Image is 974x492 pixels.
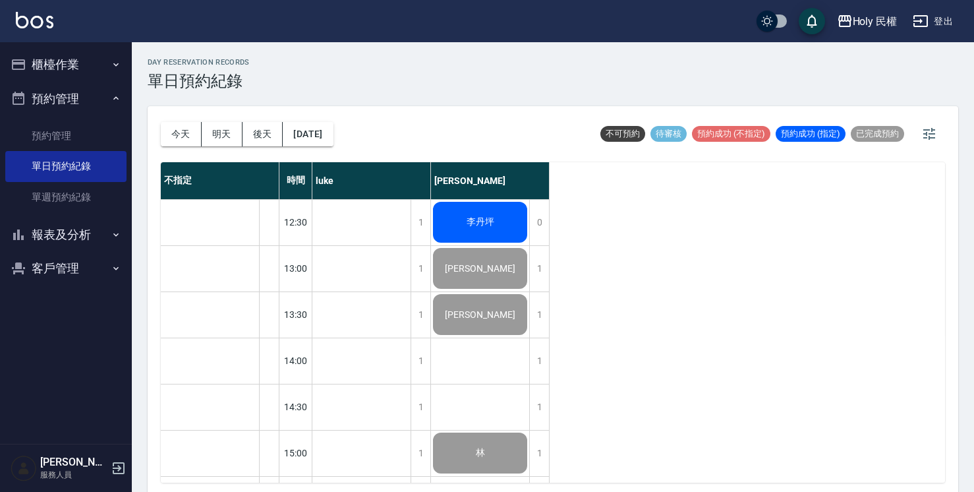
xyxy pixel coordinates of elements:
div: 15:00 [279,430,312,476]
button: 櫃檯作業 [5,47,127,82]
div: 1 [529,246,549,292]
div: 1 [529,292,549,338]
div: 1 [529,338,549,384]
div: 1 [411,384,430,430]
h3: 單日預約紀錄 [148,72,250,90]
a: 單週預約紀錄 [5,182,127,212]
div: 時間 [279,162,312,199]
button: [DATE] [283,122,333,146]
span: 待審核 [650,128,687,140]
div: 1 [411,292,430,338]
div: 0 [529,200,549,245]
button: 今天 [161,122,202,146]
div: 不指定 [161,162,279,199]
img: Person [11,455,37,481]
div: 1 [411,338,430,384]
button: Holy 民權 [832,8,903,35]
span: 已完成預約 [851,128,904,140]
button: 後天 [243,122,283,146]
span: 預約成功 (不指定) [692,128,770,140]
button: 登出 [907,9,958,34]
span: [PERSON_NAME] [442,309,518,320]
div: 1 [529,384,549,430]
span: 林 [473,447,488,459]
div: 1 [411,200,430,245]
span: [PERSON_NAME] [442,263,518,274]
div: luke [312,162,431,199]
span: 預約成功 (指定) [776,128,845,140]
div: [PERSON_NAME] [431,162,550,199]
div: 12:30 [279,199,312,245]
button: 預約管理 [5,82,127,116]
div: Holy 民權 [853,13,898,30]
a: 單日預約紀錄 [5,151,127,181]
div: 13:30 [279,292,312,338]
button: 明天 [202,122,243,146]
img: Logo [16,12,53,28]
a: 預約管理 [5,121,127,151]
button: save [799,8,825,34]
button: 報表及分析 [5,218,127,252]
div: 1 [411,431,430,476]
div: 14:00 [279,338,312,384]
div: 1 [411,246,430,292]
span: 不可預約 [600,128,645,140]
div: 14:30 [279,384,312,430]
h2: day Reservation records [148,58,250,67]
span: 李丹坪 [464,216,497,228]
div: 13:00 [279,245,312,292]
button: 客戶管理 [5,251,127,286]
p: 服務人員 [40,469,107,481]
div: 1 [529,431,549,476]
h5: [PERSON_NAME] [40,456,107,469]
